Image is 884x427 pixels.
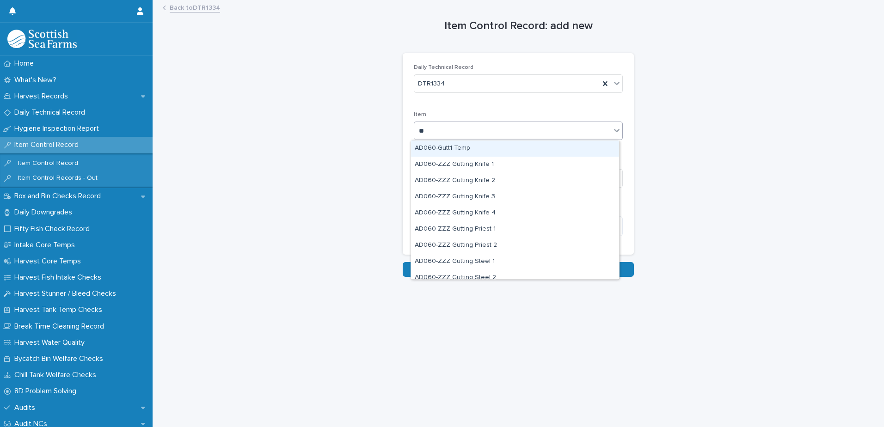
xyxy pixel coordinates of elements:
img: mMrefqRFQpe26GRNOUkG [7,30,77,48]
p: Box and Bin Checks Record [11,192,108,201]
div: AD060-ZZZ Gutting Knife 2 [411,173,619,189]
div: AD060-ZZZ Gutting Priest 1 [411,221,619,238]
p: Item Control Record [11,140,86,149]
p: Harvest Records [11,92,75,101]
p: Home [11,59,41,68]
p: Daily Downgrades [11,208,80,217]
div: AD060-ZZZ Gutting Knife 3 [411,189,619,205]
p: Bycatch Bin Welfare Checks [11,354,110,363]
p: Harvest Stunner / Bleed Checks [11,289,123,298]
p: Harvest Tank Temp Checks [11,305,110,314]
a: Back toDTR1334 [170,2,220,12]
p: What's New? [11,76,64,85]
button: Save [403,262,634,277]
p: 8D Problem Solving [11,387,84,396]
p: Daily Technical Record [11,108,92,117]
p: Hygiene Inspection Report [11,124,106,133]
span: Item [414,112,426,117]
div: AD060-ZZZ Gutting Steel 2 [411,270,619,286]
p: Harvest Core Temps [11,257,88,266]
p: Harvest Water Quality [11,338,92,347]
p: Harvest Fish Intake Checks [11,273,109,282]
div: AD060-ZZZ Gutting Knife 1 [411,157,619,173]
div: AD060-ZZZ Gutting Steel 1 [411,254,619,270]
p: Fifty Fish Check Record [11,225,97,233]
p: Item Control Record [11,159,86,167]
p: Item Control Records - Out [11,174,105,182]
p: Chill Tank Welfare Checks [11,371,104,379]
p: Intake Core Temps [11,241,82,250]
span: DTR1334 [418,79,445,89]
div: AD060-ZZZ Gutting Priest 2 [411,238,619,254]
p: Break Time Cleaning Record [11,322,111,331]
span: Daily Technical Record [414,65,473,70]
div: AD060-Gutt1 Temp [411,140,619,157]
div: AD060-ZZZ Gutting Knife 4 [411,205,619,221]
p: Audits [11,403,43,412]
h1: Item Control Record: add new [403,19,634,33]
